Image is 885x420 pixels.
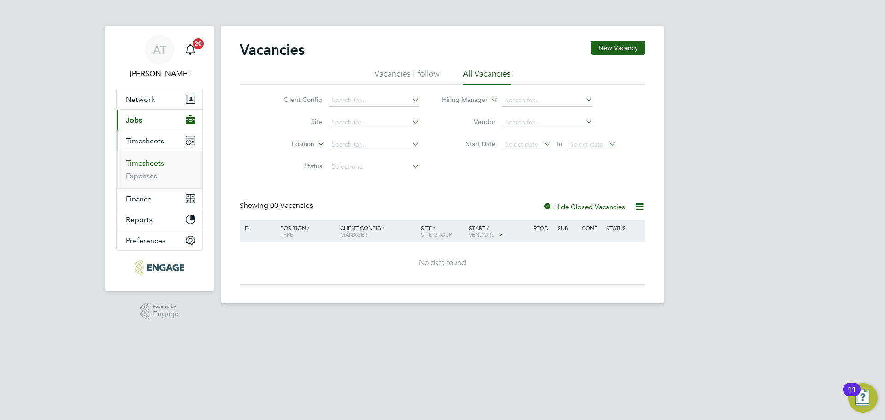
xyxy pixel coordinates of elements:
[273,220,338,242] div: Position /
[193,38,204,49] span: 20
[502,94,593,107] input: Search for...
[126,236,165,245] span: Preferences
[241,220,273,236] div: ID
[117,151,202,188] div: Timesheets
[579,220,603,236] div: Conf
[338,220,419,242] div: Client Config /
[117,89,202,109] button: Network
[463,68,511,85] li: All Vacancies
[153,302,179,310] span: Powered by
[329,94,419,107] input: Search for...
[329,160,419,173] input: Select one
[126,136,164,145] span: Timesheets
[604,220,644,236] div: Status
[117,110,202,130] button: Jobs
[505,140,538,148] span: Select date
[329,138,419,151] input: Search for...
[553,138,565,150] span: To
[848,390,856,402] div: 11
[116,35,203,79] a: AT[PERSON_NAME]
[135,260,184,275] img: rgbrec-logo-retina.png
[117,189,202,209] button: Finance
[240,201,315,211] div: Showing
[117,209,202,230] button: Reports
[140,302,179,320] a: Powered byEngage
[340,231,367,238] span: Manager
[126,95,155,104] span: Network
[421,231,452,238] span: Site Group
[466,220,531,243] div: Start /
[374,68,440,85] li: Vacancies I follow
[329,116,419,129] input: Search for...
[117,130,202,151] button: Timesheets
[442,118,496,126] label: Vendor
[543,202,625,211] label: Hide Closed Vacancies
[126,195,152,203] span: Finance
[269,95,322,104] label: Client Config
[269,162,322,170] label: Status
[531,220,555,236] div: Reqd
[270,201,313,210] span: 00 Vacancies
[269,118,322,126] label: Site
[442,140,496,148] label: Start Date
[419,220,467,242] div: Site /
[848,383,878,413] button: Open Resource Center, 11 new notifications
[126,215,153,224] span: Reports
[570,140,603,148] span: Select date
[280,231,293,238] span: Type
[591,41,645,55] button: New Vacancy
[117,230,202,250] button: Preferences
[153,44,166,56] span: AT
[435,95,488,105] label: Hiring Manager
[126,116,142,124] span: Jobs
[555,220,579,236] div: Sub
[261,140,314,149] label: Position
[181,35,200,65] a: 20
[502,116,593,129] input: Search for...
[126,159,164,167] a: Timesheets
[469,231,495,238] span: Vendors
[240,41,305,59] h2: Vacancies
[105,26,214,291] nav: Main navigation
[153,310,179,318] span: Engage
[116,68,203,79] span: Angela Turner
[126,172,157,180] a: Expenses
[241,258,644,268] div: No data found
[116,260,203,275] a: Go to home page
